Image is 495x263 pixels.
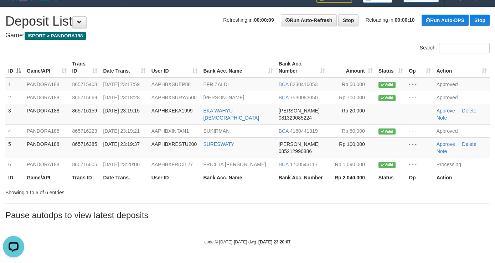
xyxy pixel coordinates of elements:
span: Copy 081329085224 to clipboard [279,115,312,121]
a: Delete [462,141,476,147]
td: - - - [406,91,434,104]
span: AAPHBXEKA1999 [151,108,193,114]
th: Bank Acc. Number: activate to sort column ascending [276,57,328,78]
span: Copy 1700543117 to clipboard [290,162,318,167]
th: Game/API: activate to sort column ascending [24,57,69,78]
span: Rp 700,000 [339,95,365,100]
span: 865715408 [72,81,97,87]
td: Approved [434,124,490,137]
a: Stop [338,14,359,26]
a: Note [437,115,447,121]
span: 865715669 [72,95,97,100]
td: 3 [5,104,24,124]
td: 5 [5,137,24,158]
span: [DATE] 23:19:21 [103,128,139,134]
span: AAPHBXINTAN1 [151,128,189,134]
th: Bank Acc. Name: activate to sort column ascending [200,57,275,78]
span: Reloading in: [366,17,415,23]
span: 865716223 [72,128,97,134]
th: Trans ID: activate to sort column ascending [69,57,100,78]
a: Delete [462,108,476,114]
th: Bank Acc. Number [276,171,328,184]
a: Run Auto-Refresh [281,14,337,26]
span: AAPHBXRESTU200 [151,141,197,147]
input: Search: [439,43,490,53]
span: BCA [279,95,289,100]
span: AAPHBXFRICIL27 [151,162,193,167]
td: PANDORA188 [24,78,69,91]
label: Search: [420,43,490,53]
a: EFRIZALDI [203,81,229,87]
a: SUKIRMAN [203,128,230,134]
strong: [DATE] 23:20:07 [258,240,290,244]
th: Status: activate to sort column ascending [376,57,406,78]
span: [DATE] 23:18:28 [103,95,139,100]
a: Stop [470,15,490,26]
a: Approve [437,108,455,114]
span: Refreshing in: [223,17,274,23]
span: Valid transaction [378,95,396,101]
a: Run Auto-DPS [422,15,469,26]
td: 2 [5,91,24,104]
span: BCA [279,81,289,87]
span: BCA [279,128,289,134]
th: Action: activate to sort column ascending [434,57,490,78]
span: Valid transaction [378,82,396,88]
span: Copy 085212990886 to clipboard [279,148,312,154]
span: Rp 1,090,000 [335,162,365,167]
span: Copy 7530083050 to clipboard [290,95,318,100]
a: [PERSON_NAME] [203,95,244,100]
span: Rp 20,000 [342,108,365,114]
button: Open LiveChat chat widget [3,3,24,24]
th: Action [434,171,490,184]
span: BCA [279,162,289,167]
span: [DATE] 23:19:15 [103,108,139,114]
th: User ID [149,171,201,184]
td: PANDORA188 [24,124,69,137]
td: 1 [5,78,24,91]
div: Showing 1 to 6 of 6 entries [5,186,201,196]
td: 6 [5,158,24,171]
span: ISPORT > PANDORA188 [25,32,86,40]
td: - - - [406,158,434,171]
td: PANDORA188 [24,104,69,124]
span: AAPHBXSUEP88 [151,81,191,87]
span: Copy 8230416053 to clipboard [290,81,318,87]
span: Rp 80,000 [342,128,365,134]
span: AAPHBXSURYA500 [151,95,197,100]
small: code © [DATE]-[DATE] dwg | [205,240,291,244]
a: FRICILIA [PERSON_NAME] [203,162,266,167]
td: 4 [5,124,24,137]
h3: Pause autodps to view latest deposits [5,211,490,220]
span: 865716605 [72,162,97,167]
span: Rp 100,000 [339,141,365,147]
th: ID: activate to sort column descending [5,57,24,78]
span: [DATE] 23:19:37 [103,141,139,147]
th: ID [5,171,24,184]
h4: Game: [5,32,490,39]
th: Trans ID [69,171,100,184]
span: Valid transaction [378,162,396,168]
strong: 00:00:09 [254,17,274,23]
strong: 00:00:10 [395,17,415,23]
th: Op: activate to sort column ascending [406,57,434,78]
td: Approved [434,91,490,104]
td: Approved [434,78,490,91]
td: PANDORA188 [24,158,69,171]
span: 865716385 [72,141,97,147]
th: Date Trans. [100,171,148,184]
a: Approve [437,141,455,147]
a: EKA WAHYU [DEMOGRAPHIC_DATA] [203,108,259,121]
td: PANDORA188 [24,91,69,104]
td: - - - [406,104,434,124]
th: Game/API [24,171,69,184]
th: User ID: activate to sort column ascending [149,57,201,78]
a: SURESWATY [203,141,234,147]
th: Status [376,171,406,184]
span: [DATE] 23:20:00 [103,162,139,167]
th: Bank Acc. Name [200,171,275,184]
th: Rp 2.040.000 [328,171,376,184]
th: Date Trans.: activate to sort column ascending [100,57,148,78]
span: Rp 50,000 [342,81,365,87]
td: - - - [406,78,434,91]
